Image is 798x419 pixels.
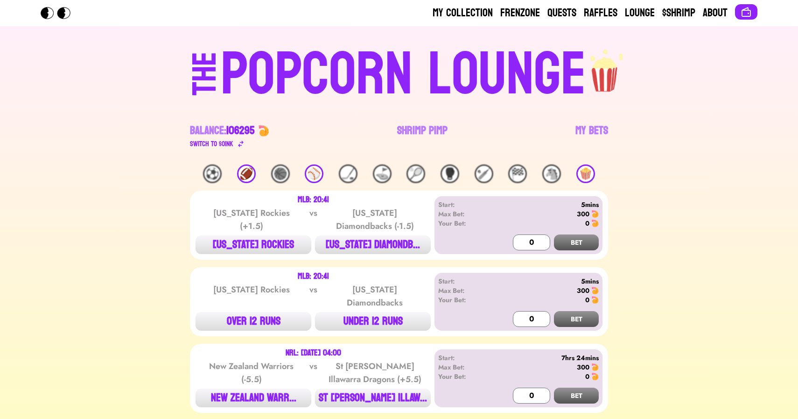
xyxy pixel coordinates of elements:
[438,219,492,228] div: Your Bet:
[190,138,233,149] div: Switch to $ OINK
[508,164,527,183] div: 🏁
[591,210,599,218] img: 🍤
[577,362,589,372] div: 300
[662,6,695,21] a: $Shrimp
[585,372,589,381] div: 0
[625,6,655,21] a: Lounge
[554,311,599,327] button: BET
[196,235,311,254] button: [US_STATE] ROCKIES
[591,296,599,304] img: 🍤
[542,164,561,183] div: 🐴
[286,349,341,357] div: NRL: [DATE] 04:00
[328,360,422,386] div: St [PERSON_NAME] Illawarra Dragons (+5.5)
[196,389,311,407] button: NEW ZEALAND WARR...
[441,164,459,183] div: 🥊
[196,312,311,331] button: OVER 12 RUNS
[438,295,492,305] div: Your Bet:
[492,200,599,209] div: 5mins
[438,277,492,286] div: Start:
[591,287,599,294] img: 🍤
[315,389,431,407] button: ST [PERSON_NAME] ILLAWA...
[438,286,492,295] div: Max Bet:
[41,7,78,19] img: Popcorn
[591,373,599,380] img: 🍤
[298,273,329,280] div: MLB: 20:41
[475,164,493,183] div: 🏏
[576,164,595,183] div: 🍿
[237,164,256,183] div: 🏈
[575,123,608,149] a: My Bets
[584,6,617,21] a: Raffles
[585,295,589,305] div: 0
[204,360,299,386] div: New Zealand Warriors (-5.5)
[577,286,589,295] div: 300
[433,6,493,21] a: My Collection
[397,123,448,149] a: Shrimp Pimp
[438,353,492,362] div: Start:
[591,363,599,371] img: 🍤
[492,353,599,362] div: 7hrs 24mins
[703,6,728,21] a: About
[406,164,425,183] div: 🎾
[547,6,576,21] a: Quests
[308,206,319,233] div: vs
[492,277,599,286] div: 5mins
[328,206,422,233] div: [US_STATE] Diamondbacks (-1.5)
[221,45,586,105] div: POPCORN LOUNGE
[315,312,431,331] button: UNDER 12 RUNS
[554,388,599,404] button: BET
[591,220,599,227] img: 🍤
[586,41,624,93] img: popcorn
[438,372,492,381] div: Your Bet:
[204,206,299,233] div: [US_STATE] Rockies (+1.5)
[190,123,254,138] div: Balance:
[203,164,222,183] div: ⚽️
[373,164,392,183] div: ⛳️
[500,6,540,21] a: Frenzone
[328,283,422,309] div: [US_STATE] Diamondbacks
[258,125,269,136] img: 🍤
[339,164,357,183] div: 🏒
[741,7,752,18] img: Connect wallet
[438,362,492,372] div: Max Bet:
[298,196,329,204] div: MLB: 20:41
[438,200,492,209] div: Start:
[271,164,290,183] div: 🏀
[315,235,431,254] button: [US_STATE] DIAMONDB...
[554,234,599,250] button: BET
[585,219,589,228] div: 0
[577,209,589,219] div: 300
[308,283,319,309] div: vs
[112,41,686,105] a: THEPOPCORN LOUNGEpopcorn
[308,360,319,386] div: vs
[226,121,254,141] span: 106295
[188,52,222,114] div: THE
[305,164,323,183] div: ⚾️
[438,209,492,219] div: Max Bet:
[204,283,299,309] div: [US_STATE] Rockies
